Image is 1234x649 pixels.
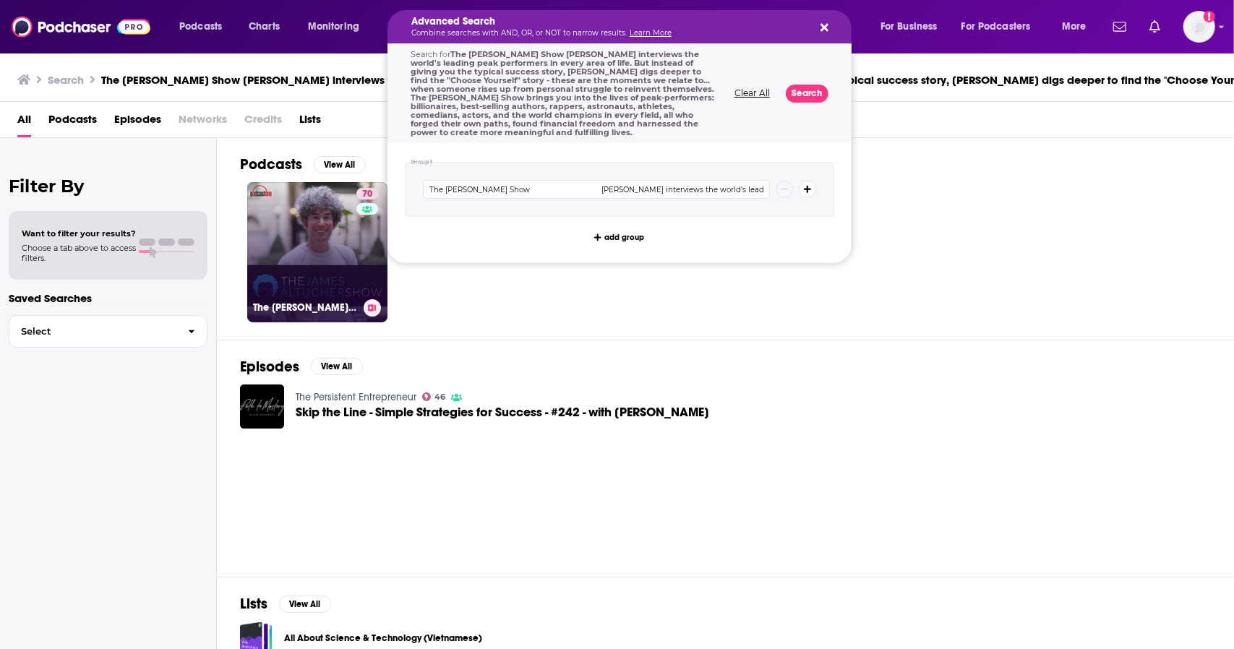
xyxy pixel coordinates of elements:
[411,49,714,137] span: Search for
[296,406,709,418] span: Skip the Line - Simple Strategies for Success - #242 - with [PERSON_NAME]
[247,182,387,322] a: 70The [PERSON_NAME] Show
[296,391,416,403] a: The Persistent Entrepreneur
[961,17,1031,37] span: For Podcasters
[240,595,267,613] h2: Lists
[17,108,31,137] a: All
[240,155,302,173] h2: Podcasts
[9,327,176,336] span: Select
[730,88,774,98] button: Clear All
[296,406,709,418] a: Skip the Line - Simple Strategies for Success - #242 - with James Altucher
[299,108,321,137] a: Lists
[253,301,358,314] h3: The [PERSON_NAME] Show
[279,596,331,613] button: View All
[1144,14,1166,39] a: Show notifications dropdown
[356,188,378,199] a: 70
[308,17,359,37] span: Monitoring
[179,17,222,37] span: Podcasts
[880,17,938,37] span: For Business
[1183,11,1215,43] button: Show profile menu
[298,15,378,38] button: open menu
[9,176,207,197] h2: Filter By
[314,156,366,173] button: View All
[422,392,446,401] a: 46
[590,228,648,246] button: add group
[244,108,282,137] span: Credits
[1107,14,1132,39] a: Show notifications dropdown
[284,630,482,646] a: All About Science & Technology (Vietnamese)
[411,30,805,37] p: Combine searches with AND, OR, or NOT to narrow results.
[22,243,136,263] span: Choose a tab above to access filters.
[1204,11,1215,22] svg: Add a profile image
[411,17,805,27] h5: Advanced Search
[870,15,956,38] button: open menu
[249,17,280,37] span: Charts
[240,155,366,173] a: PodcastsView All
[604,233,644,241] span: add group
[169,15,241,38] button: open menu
[1183,11,1215,43] img: User Profile
[114,108,161,137] a: Episodes
[240,358,363,376] a: EpisodesView All
[630,28,672,38] a: Learn More
[952,15,1052,38] button: open menu
[179,108,227,137] span: Networks
[48,73,84,87] h3: Search
[22,228,136,238] span: Want to filter your results?
[239,15,288,38] a: Charts
[401,10,865,43] div: Search podcasts, credits, & more...
[311,358,363,375] button: View All
[240,358,299,376] h2: Episodes
[362,187,372,202] span: 70
[411,49,714,137] span: The [PERSON_NAME] Show [PERSON_NAME] interviews the world's leading peak performers in every area...
[1062,17,1087,37] span: More
[1183,11,1215,43] span: Logged in as CaveHenricks
[240,595,331,613] a: ListsView All
[9,291,207,305] p: Saved Searches
[240,384,284,429] img: Skip the Line - Simple Strategies for Success - #242 - with James Altucher
[9,315,207,348] button: Select
[411,159,433,166] h4: Group 1
[434,394,445,400] span: 46
[423,180,770,199] input: Type a keyword or phrase...
[12,13,150,40] img: Podchaser - Follow, Share and Rate Podcasts
[786,85,828,103] button: Search
[48,108,97,137] a: Podcasts
[1052,15,1105,38] button: open menu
